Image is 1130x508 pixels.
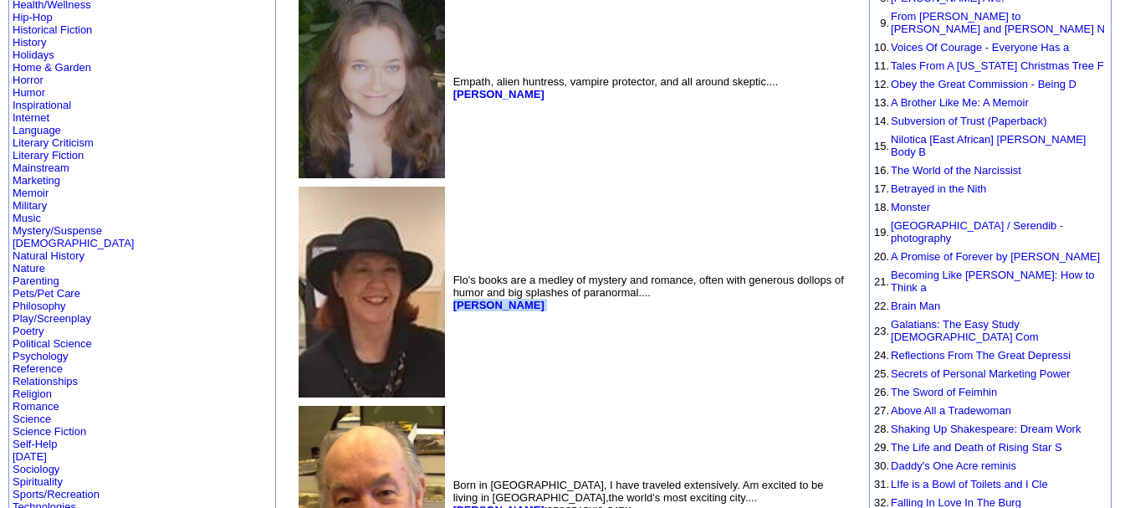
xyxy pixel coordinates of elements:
a: Betrayed in the Nith [891,182,986,195]
a: Obey the Great Commission - Being D [891,78,1076,90]
a: Military [13,199,47,212]
img: shim.gif [874,38,875,39]
font: 27. [874,404,889,417]
a: Marketing [13,174,60,187]
a: [PERSON_NAME] [453,88,545,100]
img: shim.gif [874,346,875,347]
font: 16. [874,164,889,177]
a: Historical Fiction [13,23,92,36]
font: 14. [874,115,889,127]
img: shim.gif [874,198,875,199]
a: A Promise of Forever by [PERSON_NAME] [891,250,1100,263]
a: Nature [13,262,45,275]
a: Above All a Tradewoman [891,404,1011,417]
img: shim.gif [874,131,875,131]
img: shim.gif [874,439,875,439]
img: shim.gif [874,475,875,476]
a: From [PERSON_NAME] to [PERSON_NAME] and [PERSON_NAME] N [891,10,1105,35]
a: Reflections From The Great Depressi [891,349,1071,362]
a: Home & Garden [13,61,91,74]
a: Science [13,413,51,425]
a: Language [13,124,61,136]
a: Sociology [13,463,59,475]
a: Secrets of Personal Marketing Power [891,367,1071,380]
a: Voices Of Courage - Everyone Has a [891,41,1069,54]
a: Humor [13,86,45,99]
a: Horror [13,74,43,86]
a: Internet [13,111,49,124]
a: Parenting [13,275,59,287]
a: Romance [13,400,59,413]
a: Science Fiction [13,425,86,438]
font: 24. [874,349,889,362]
a: Psychology [13,350,68,362]
font: 19. [874,226,889,239]
a: A Brother Like Me: A Memoir [891,96,1029,109]
a: Daddy's One Acre reminis [891,459,1016,472]
img: shim.gif [874,75,875,76]
font: Flo's books are a medley of mystery and romance, often with generous dollops of humor and big spl... [453,274,844,311]
a: Sports/Recreation [13,488,100,500]
font: 13. [874,96,889,109]
font: 29. [874,441,889,454]
a: Literary Criticism [13,136,94,149]
font: 31. [874,478,889,490]
img: shim.gif [874,420,875,421]
a: Holidays [13,49,54,61]
a: [PERSON_NAME] [453,299,545,311]
font: 30. [874,459,889,472]
font: 22. [874,300,889,312]
font: 25. [874,367,889,380]
img: shim.gif [874,266,875,267]
font: 11. [874,59,889,72]
a: The Sword of Feimhin [891,386,997,398]
font: 15. [874,140,889,152]
img: 86714.jpg [299,187,445,398]
a: Play/Screenplay [13,312,91,325]
img: shim.gif [874,402,875,403]
a: [DEMOGRAPHIC_DATA] [13,237,134,249]
a: The World of the Narcissist [891,164,1021,177]
a: Becoming Like [PERSON_NAME]: How to Think a [891,269,1094,294]
a: Shaking Up Shakespeare: Dream Work [891,423,1081,435]
a: Monster [891,201,930,213]
a: Tales From A [US_STATE] Christmas Tree F [891,59,1104,72]
a: Relationships [13,375,78,387]
a: Political Science [13,337,92,350]
font: 12. [874,78,889,90]
img: shim.gif [874,494,875,495]
font: Empath, alien huntress, vampire protector, and all around skeptic.... [453,75,779,100]
a: Reference [13,362,63,375]
a: Galatians: The Easy Study [DEMOGRAPHIC_DATA] Com [891,318,1038,343]
a: Religion [13,387,52,400]
a: Inspirational [13,99,71,111]
a: History [13,36,46,49]
a: [GEOGRAPHIC_DATA] / Serendib - photography [891,219,1063,244]
font: 20. [874,250,889,263]
img: shim.gif [874,112,875,113]
img: shim.gif [874,162,875,162]
font: 23. [874,325,889,337]
font: 9. [880,17,889,29]
img: shim.gif [874,248,875,249]
font: 26. [874,386,889,398]
a: Brain Man [891,300,940,312]
img: shim.gif [874,383,875,384]
font: 17. [874,182,889,195]
a: LIfe is a Bowl of Toilets and I Cle [891,478,1048,490]
a: Self-Help [13,438,57,450]
a: Literary Fiction [13,149,84,162]
font: 18. [874,201,889,213]
a: Memoir [13,187,49,199]
a: Mainstream [13,162,69,174]
a: Music [13,212,41,224]
font: 21. [874,275,889,288]
a: The Life and Death of Rising Star S [891,441,1062,454]
a: Pets/Pet Care [13,287,80,300]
